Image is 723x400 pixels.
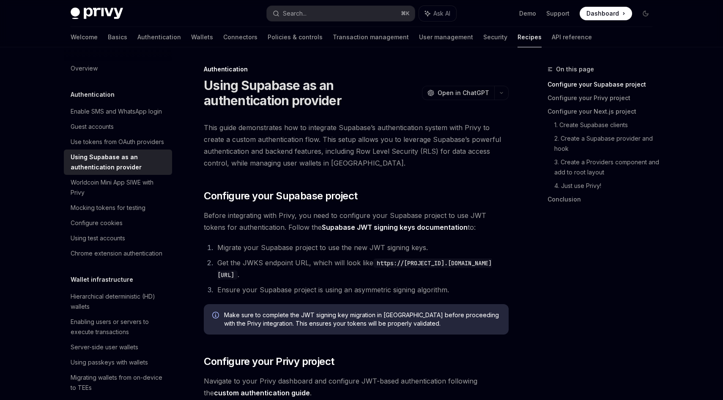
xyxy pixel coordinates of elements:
a: Configure cookies [64,215,172,231]
img: dark logo [71,8,123,19]
span: Make sure to complete the JWT signing key migration in [GEOGRAPHIC_DATA] before proceeding with t... [224,311,500,328]
a: Mocking tokens for testing [64,200,172,215]
span: Configure your Supabase project [204,189,357,203]
li: Migrate your Supabase project to use the new JWT signing keys. [215,242,509,253]
a: Supabase JWT signing keys documentation [322,223,468,232]
a: Support [546,9,570,18]
div: Enable SMS and WhatsApp login [71,106,162,117]
a: Enabling users or servers to execute transactions [64,314,172,340]
h5: Authentication [71,90,115,100]
h1: Using Supabase as an authentication provider [204,78,419,108]
button: Toggle dark mode [639,7,652,20]
a: Basics [108,27,127,47]
a: custom authentication guide [214,389,310,397]
div: Use tokens from OAuth providers [71,137,164,147]
a: Demo [519,9,536,18]
div: Overview [71,63,98,73]
div: Mocking tokens for testing [71,203,145,213]
a: Configure your Privy project [548,91,659,105]
a: Enable SMS and WhatsApp login [64,104,172,119]
div: Chrome extension authentication [71,248,162,259]
span: Navigate to your Privy dashboard and configure JWT-based authentication following the . [204,375,509,399]
a: Using passkeys with wallets [64,355,172,370]
div: Using passkeys with wallets [71,357,148,367]
a: Chrome extension authentication [64,246,172,261]
a: 2. Create a Supabase provider and hook [554,132,659,155]
a: Policies & controls [268,27,323,47]
div: Hierarchical deterministic (HD) wallets [71,291,167,312]
div: Using Supabase as an authentication provider [71,152,167,172]
a: 4. Just use Privy! [554,179,659,193]
a: Hierarchical deterministic (HD) wallets [64,289,172,314]
span: On this page [556,64,594,74]
span: This guide demonstrates how to integrate Supabase’s authentication system with Privy to create a ... [204,122,509,169]
a: Security [483,27,507,47]
div: Authentication [204,65,509,73]
div: Enabling users or servers to execute transactions [71,317,167,337]
span: Configure your Privy project [204,355,334,368]
span: Before integrating with Privy, you need to configure your Supabase project to use JWT tokens for ... [204,210,509,233]
a: Wallets [191,27,213,47]
h5: Wallet infrastructure [71,275,133,285]
span: Dashboard [586,9,619,18]
a: Server-side user wallets [64,340,172,355]
div: Search... [283,8,307,19]
div: Guest accounts [71,122,114,132]
div: Server-side user wallets [71,342,138,352]
a: User management [419,27,473,47]
a: Recipes [518,27,542,47]
div: Migrating wallets from on-device to TEEs [71,373,167,393]
a: Transaction management [333,27,409,47]
li: Get the JWKS endpoint URL, which will look like . [215,257,509,280]
a: API reference [552,27,592,47]
div: Worldcoin Mini App SIWE with Privy [71,177,167,198]
button: Ask AI [419,6,456,21]
a: Using test accounts [64,231,172,246]
button: Search...⌘K [267,6,415,21]
a: Use tokens from OAuth providers [64,134,172,150]
div: Configure cookies [71,218,123,228]
a: 1. Create Supabase clients [554,118,659,132]
a: Guest accounts [64,119,172,134]
a: Authentication [137,27,181,47]
div: Using test accounts [71,233,125,243]
span: ⌘ K [401,10,410,17]
button: Open in ChatGPT [422,86,494,100]
a: Migrating wallets from on-device to TEEs [64,370,172,395]
svg: Info [212,312,221,320]
a: Conclusion [548,193,659,206]
li: Ensure your Supabase project is using an asymmetric signing algorithm. [215,284,509,296]
a: Worldcoin Mini App SIWE with Privy [64,175,172,200]
a: Connectors [223,27,257,47]
a: Welcome [71,27,98,47]
a: Using Supabase as an authentication provider [64,150,172,175]
span: Open in ChatGPT [438,89,489,97]
a: Dashboard [580,7,632,20]
a: 3. Create a Providers component and add to root layout [554,155,659,179]
a: Configure your Next.js project [548,105,659,118]
a: Configure your Supabase project [548,78,659,91]
span: Ask AI [433,9,450,18]
a: Overview [64,61,172,76]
